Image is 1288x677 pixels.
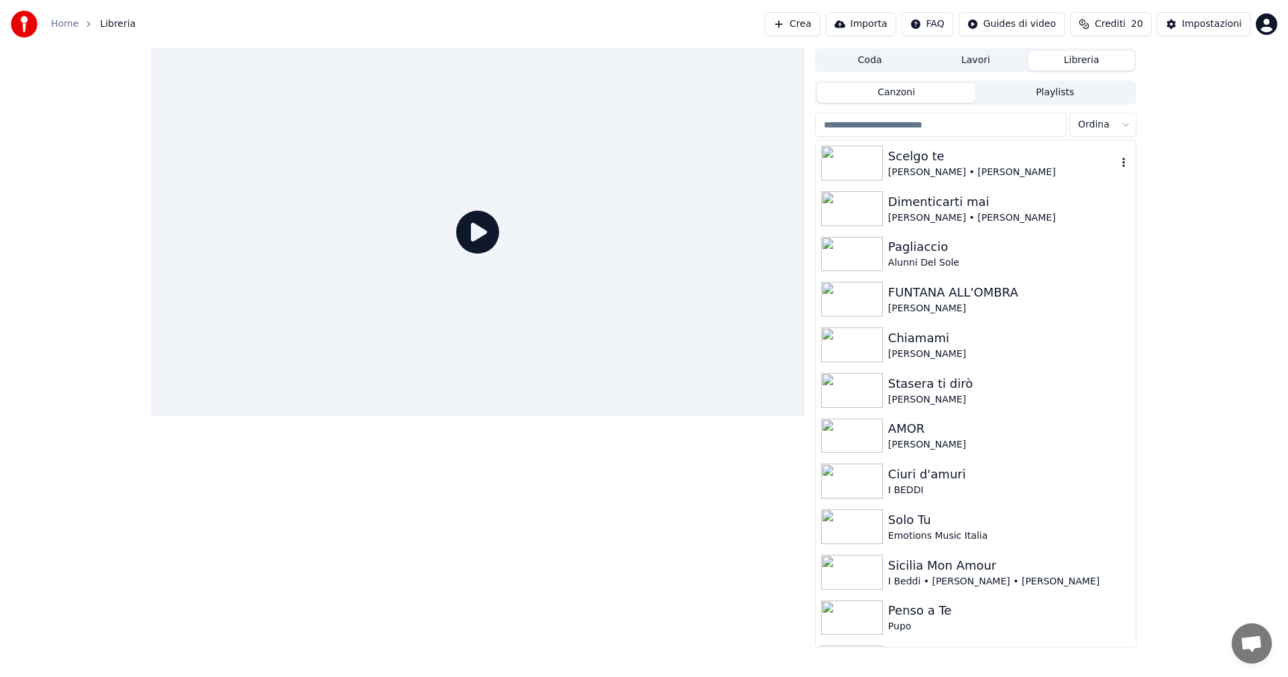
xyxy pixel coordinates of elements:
div: Emotions Music Italia [888,529,1130,543]
button: Playlists [975,83,1134,103]
button: Coda [817,51,923,70]
div: [PERSON_NAME] • [PERSON_NAME] [888,211,1130,225]
div: [PERSON_NAME] [888,438,1130,452]
span: Ordina [1078,118,1110,132]
span: Libreria [100,17,136,31]
button: Canzoni [817,83,976,103]
div: FUNTANA ALL'OMBRA [888,283,1130,302]
div: [PERSON_NAME] • [PERSON_NAME] [888,166,1117,179]
button: FAQ [902,12,953,36]
div: Pupo [888,620,1130,633]
div: [PERSON_NAME] [888,302,1130,315]
a: Home [51,17,78,31]
button: Impostazioni [1157,12,1250,36]
span: Crediti [1095,17,1126,31]
div: Aprire la chat [1232,623,1272,664]
div: [PERSON_NAME] [888,393,1130,407]
button: Guides di video [959,12,1065,36]
span: 20 [1131,17,1143,31]
div: Solo Tu [888,511,1130,529]
div: Ciuri d'amuri [888,465,1130,484]
div: Penso a Te [888,601,1130,620]
div: Scelgo te [888,147,1117,166]
button: Crea [765,12,820,36]
div: Impostazioni [1182,17,1242,31]
div: I Beddi • [PERSON_NAME] • [PERSON_NAME] [888,575,1130,588]
div: Stasera ti dirò [888,374,1130,393]
div: Alunni Del Sole [888,256,1130,270]
div: I BEDDI [888,484,1130,497]
button: Lavori [923,51,1029,70]
button: Importa [826,12,896,36]
div: [PERSON_NAME] [888,348,1130,361]
div: Dimenticarti mai [888,193,1130,211]
div: Pagliaccio [888,238,1130,256]
div: AMOR [888,419,1130,438]
button: Libreria [1028,51,1134,70]
div: Sicilia Mon Amour [888,556,1130,575]
nav: breadcrumb [51,17,136,31]
img: youka [11,11,38,38]
div: Chiamami [888,329,1130,348]
button: Crediti20 [1070,12,1152,36]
